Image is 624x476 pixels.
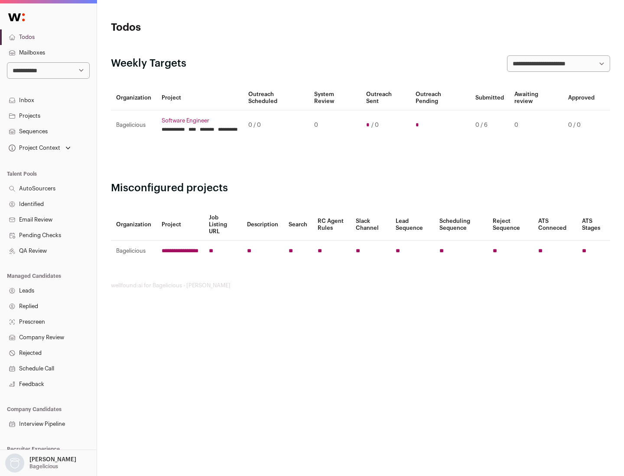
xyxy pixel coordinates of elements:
[309,110,361,140] td: 0
[3,453,78,473] button: Open dropdown
[3,9,29,26] img: Wellfound
[243,110,309,140] td: 0 / 0
[162,117,238,124] a: Software Engineer
[563,110,600,140] td: 0 / 0
[563,86,600,110] th: Approved
[361,86,411,110] th: Outreach Sent
[351,209,390,241] th: Slack Channel
[111,110,156,140] td: Bagelicious
[111,241,156,262] td: Bagelicious
[111,209,156,241] th: Organization
[470,86,509,110] th: Submitted
[111,181,610,195] h2: Misconfigured projects
[5,453,24,473] img: nopic.png
[283,209,312,241] th: Search
[312,209,350,241] th: RC Agent Rules
[111,21,277,35] h1: Todos
[509,110,563,140] td: 0
[243,86,309,110] th: Outreach Scheduled
[111,282,610,289] footer: wellfound:ai for Bagelicious - [PERSON_NAME]
[470,110,509,140] td: 0 / 6
[487,209,533,241] th: Reject Sequence
[309,86,361,110] th: System Review
[390,209,434,241] th: Lead Sequence
[509,86,563,110] th: Awaiting review
[156,86,243,110] th: Project
[156,209,204,241] th: Project
[204,209,242,241] th: Job Listing URL
[371,122,379,129] span: / 0
[533,209,576,241] th: ATS Conneced
[434,209,487,241] th: Scheduling Sequence
[7,142,72,154] button: Open dropdown
[29,463,58,470] p: Bagelicious
[242,209,283,241] th: Description
[410,86,470,110] th: Outreach Pending
[29,456,76,463] p: [PERSON_NAME]
[111,86,156,110] th: Organization
[111,57,186,71] h2: Weekly Targets
[577,209,610,241] th: ATS Stages
[7,145,60,151] div: Project Context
